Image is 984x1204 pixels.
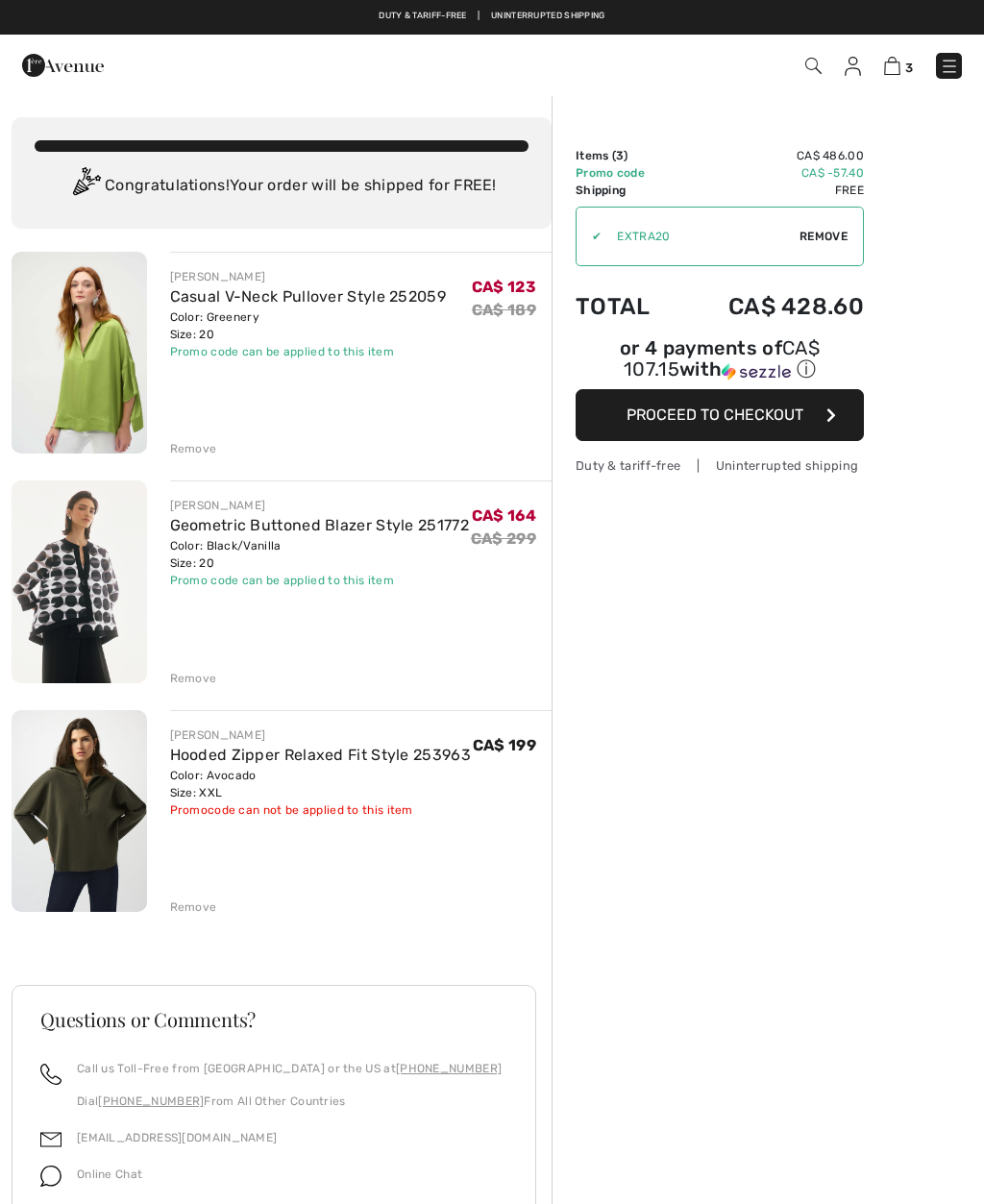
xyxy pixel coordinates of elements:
[12,252,147,454] img: Casual V-Neck Pullover Style 252059
[576,147,677,164] td: Items ( )
[616,149,624,162] span: 3
[22,46,104,85] img: 1ère Avenue
[940,57,959,76] img: Menu
[170,308,447,343] div: Color: Greenery Size: 20
[799,228,848,245] span: Remove
[884,54,913,77] a: 3
[627,405,803,424] span: Proceed to Checkout
[170,572,469,589] div: Promo code can be applied to this item
[677,164,864,182] td: CA$ -57.40
[12,710,147,912] img: Hooded Zipper Relaxed Fit Style 253963
[722,363,791,381] img: Sezzle
[845,57,861,76] img: My Info
[473,736,536,754] span: CA$ 199
[170,898,217,916] div: Remove
[677,147,864,164] td: CA$ 486.00
[472,506,536,525] span: CA$ 164
[396,1062,502,1075] a: [PHONE_NUMBER]
[576,274,677,339] td: Total
[576,182,677,199] td: Shipping
[577,228,602,245] div: ✔
[805,58,822,74] img: Search
[170,343,447,360] div: Promo code can be applied to this item
[472,278,536,296] span: CA$ 123
[170,497,469,514] div: [PERSON_NAME]
[77,1060,502,1077] p: Call us Toll-Free from [GEOGRAPHIC_DATA] or the US at
[170,801,471,819] div: Promocode can not be applied to this item
[170,670,217,687] div: Remove
[170,516,469,534] a: Geometric Buttoned Blazer Style 251772
[40,1166,61,1187] img: chat
[602,208,799,265] input: Promo code
[677,182,864,199] td: Free
[576,339,864,382] div: or 4 payments of with
[40,1064,61,1085] img: call
[40,1129,61,1150] img: email
[98,1094,204,1108] a: [PHONE_NUMBER]
[170,726,471,744] div: [PERSON_NAME]
[576,456,864,475] div: Duty & tariff-free | Uninterrupted shipping
[170,767,471,801] div: Color: Avocado Size: XXL
[66,167,105,206] img: Congratulation2.svg
[170,440,217,457] div: Remove
[170,537,469,572] div: Color: Black/Vanilla Size: 20
[884,57,900,75] img: Shopping Bag
[677,274,864,339] td: CA$ 428.60
[77,1093,502,1110] p: Dial From All Other Countries
[35,167,529,206] div: Congratulations! Your order will be shipped for FREE!
[170,746,471,764] a: Hooded Zipper Relaxed Fit Style 253963
[170,268,447,285] div: [PERSON_NAME]
[77,1131,277,1144] a: [EMAIL_ADDRESS][DOMAIN_NAME]
[471,529,536,548] s: CA$ 299
[576,339,864,389] div: or 4 payments ofCA$ 107.15withSezzle Click to learn more about Sezzle
[905,61,913,75] span: 3
[624,336,820,381] span: CA$ 107.15
[170,287,447,306] a: Casual V-Neck Pullover Style 252059
[40,1010,507,1029] h3: Questions or Comments?
[77,1167,142,1181] span: Online Chat
[22,55,104,73] a: 1ère Avenue
[12,480,147,682] img: Geometric Buttoned Blazer Style 251772
[472,301,536,319] s: CA$ 189
[576,389,864,441] button: Proceed to Checkout
[576,164,677,182] td: Promo code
